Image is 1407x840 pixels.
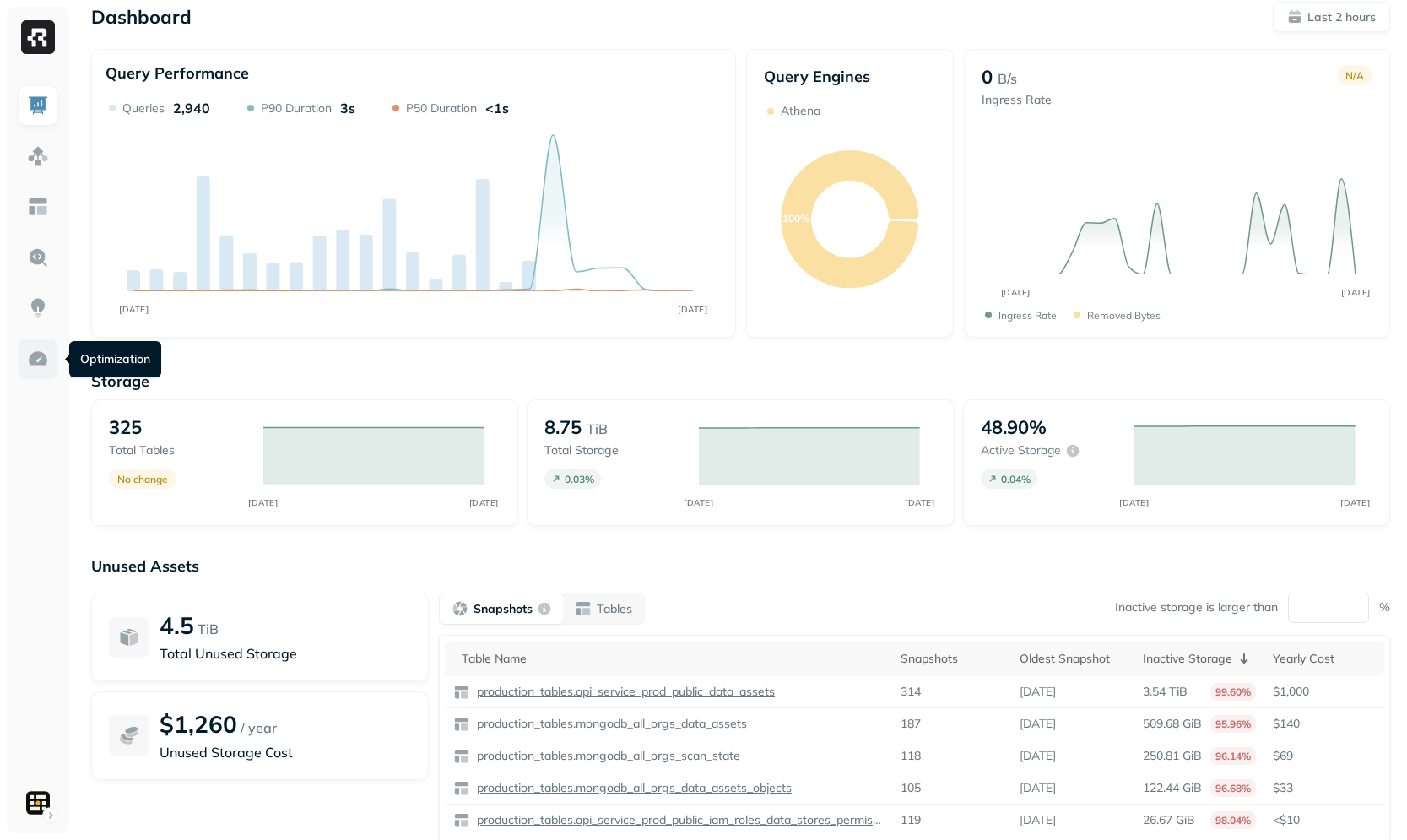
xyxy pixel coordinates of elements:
[470,812,884,828] a: production_tables.api_service_prod_public_iam_roles_data_stores_permissions
[453,716,470,733] img: table
[1273,780,1376,796] p: $33
[406,100,477,117] p: P50 Duration
[474,684,775,700] p: production_tables.api_service_prod_public_data_assets
[981,442,1061,458] p: Active storage
[1020,684,1056,700] p: [DATE]
[901,748,921,764] p: 118
[1341,287,1371,298] tspan: [DATE]
[1210,747,1256,765] p: 96.14%
[764,67,937,86] p: Query Engines
[1210,779,1256,797] p: 96.68%
[261,100,332,117] p: P90 Duration
[453,780,470,797] img: table
[905,497,934,507] tspan: [DATE]
[1210,811,1256,829] p: 98.04%
[1001,287,1031,298] tspan: [DATE]
[27,145,49,167] img: Assets
[474,748,740,764] p: production_tables.mongodb_all_orgs_scan_state
[597,601,632,617] p: Tables
[678,304,707,314] tspan: [DATE]
[1307,9,1376,25] p: Last 2 hours
[27,247,49,268] img: Query Explorer
[474,780,792,796] p: production_tables.mongodb_all_orgs_data_assets_objects
[998,68,1017,89] p: B/s
[106,63,249,83] p: Query Performance
[474,716,747,732] p: production_tables.mongodb_all_orgs_data_assets
[160,610,194,640] p: 4.5
[119,304,149,314] tspan: [DATE]
[1020,748,1056,764] p: [DATE]
[1273,651,1376,667] div: Yearly Cost
[1143,684,1188,700] p: 3.54 TiB
[485,100,509,117] p: <1s
[1143,716,1202,732] p: 509.68 GiB
[470,716,747,732] a: production_tables.mongodb_all_orgs_data_assets
[1379,599,1390,615] p: %
[27,95,49,117] img: Dashboard
[109,442,246,458] p: Total tables
[109,415,142,439] p: 325
[901,716,921,732] p: 187
[1273,716,1376,732] p: $140
[160,643,411,664] p: Total Unused Storage
[901,780,921,796] p: 105
[782,212,809,225] text: 100%
[470,780,792,796] a: production_tables.mongodb_all_orgs_data_assets_objects
[91,5,192,29] p: Dashboard
[340,100,355,117] p: 3s
[544,442,682,458] p: Total storage
[453,748,470,765] img: table
[1143,748,1202,764] p: 250.81 GiB
[469,497,499,507] tspan: [DATE]
[27,348,49,370] img: Optimization
[470,684,775,700] a: production_tables.api_service_prod_public_data_assets
[1120,497,1150,507] tspan: [DATE]
[453,812,470,829] img: table
[248,497,278,507] tspan: [DATE]
[1210,683,1256,701] p: 99.60%
[27,297,49,319] img: Insights
[982,65,993,89] p: 0
[1001,473,1031,485] p: 0.04 %
[1143,651,1232,667] p: Inactive Storage
[474,812,884,828] p: production_tables.api_service_prod_public_iam_roles_data_stores_permissions
[1273,2,1390,32] button: Last 2 hours
[26,791,50,815] img: Sentra
[901,651,1003,667] div: Snapshots
[981,415,1047,439] p: 48.90%
[781,103,820,119] p: Athena
[1273,812,1376,828] p: <$10
[453,684,470,701] img: table
[1115,599,1278,615] p: Inactive storage is larger than
[160,709,237,739] p: $1,260
[173,100,210,117] p: 2,940
[1020,780,1056,796] p: [DATE]
[91,371,1390,391] p: Storage
[1020,812,1056,828] p: [DATE]
[1345,69,1364,82] p: N/A
[198,619,219,639] p: TiB
[1273,684,1376,700] p: $1,000
[998,309,1057,322] p: Ingress Rate
[901,684,921,700] p: 314
[684,497,713,507] tspan: [DATE]
[1020,651,1127,667] div: Oldest Snapshot
[1143,780,1202,796] p: 122.44 GiB
[1273,748,1376,764] p: $69
[565,473,594,485] p: 0.03 %
[587,419,608,439] p: TiB
[901,812,921,828] p: 119
[241,718,277,738] p: / year
[69,341,161,377] div: Optimization
[1340,497,1370,507] tspan: [DATE]
[470,748,740,764] a: production_tables.mongodb_all_orgs_scan_state
[1087,309,1161,322] p: Removed bytes
[27,196,49,218] img: Asset Explorer
[462,651,884,667] div: Table Name
[160,742,411,762] p: Unused Storage Cost
[982,92,1052,108] p: Ingress Rate
[544,415,582,439] p: 8.75
[91,556,1390,576] p: Unused Assets
[122,100,165,117] p: Queries
[117,473,168,485] p: No change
